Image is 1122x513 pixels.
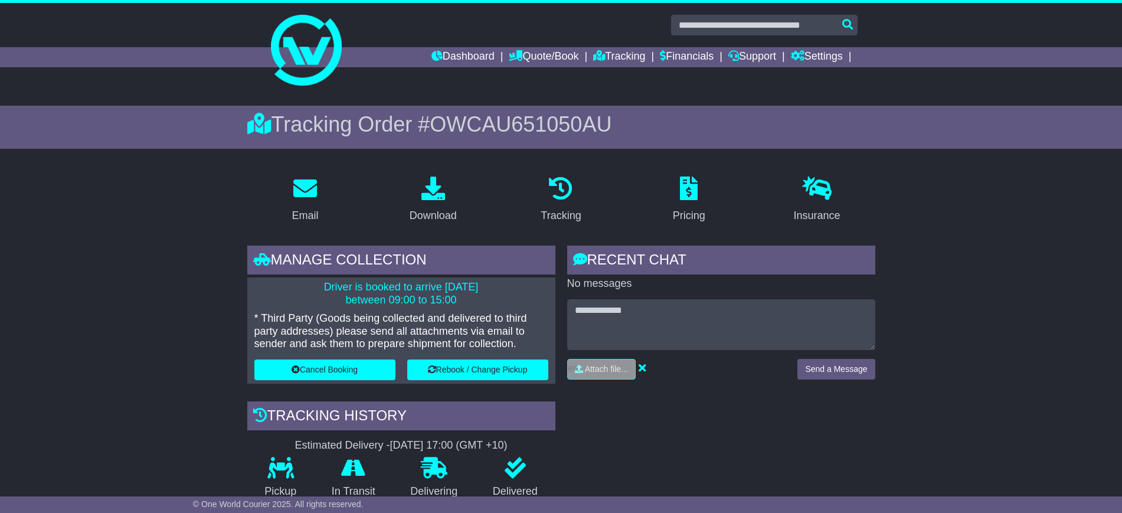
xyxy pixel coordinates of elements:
[533,172,588,228] a: Tracking
[407,360,548,380] button: Rebook / Change Pickup
[665,172,713,228] a: Pricing
[728,47,776,67] a: Support
[541,208,581,224] div: Tracking
[791,47,843,67] a: Settings
[247,439,555,452] div: Estimated Delivery -
[390,439,508,452] div: [DATE] 17:00 (GMT +10)
[254,360,395,380] button: Cancel Booking
[247,401,555,433] div: Tracking history
[247,485,315,498] p: Pickup
[593,47,645,67] a: Tracking
[673,208,705,224] div: Pricing
[402,172,464,228] a: Download
[430,112,611,136] span: OWCAU651050AU
[794,208,840,224] div: Insurance
[193,499,364,509] span: © One World Courier 2025. All rights reserved.
[567,246,875,277] div: RECENT CHAT
[567,277,875,290] p: No messages
[254,312,548,351] p: * Third Party (Goods being collected and delivered to third party addresses) please send all atta...
[410,208,457,224] div: Download
[247,246,555,277] div: Manage collection
[314,485,393,498] p: In Transit
[254,281,548,306] p: Driver is booked to arrive [DATE] between 09:00 to 15:00
[292,208,318,224] div: Email
[786,172,848,228] a: Insurance
[660,47,714,67] a: Financials
[797,359,875,380] button: Send a Message
[284,172,326,228] a: Email
[475,485,555,498] p: Delivered
[431,47,495,67] a: Dashboard
[247,112,875,137] div: Tracking Order #
[509,47,578,67] a: Quote/Book
[393,485,476,498] p: Delivering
